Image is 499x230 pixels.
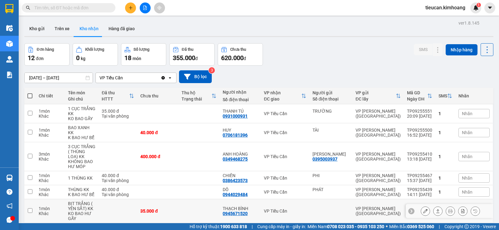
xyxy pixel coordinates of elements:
span: món [133,56,141,61]
div: 1 món [39,128,62,133]
th: Toggle SortBy [261,88,309,104]
div: HUY [223,128,258,133]
div: ver 1.8.145 [458,20,479,26]
div: K BAO HƯ BỂ [68,135,95,140]
span: file-add [143,6,147,10]
button: Chưa thu620.000đ [218,43,263,66]
button: caret-down [484,2,495,13]
div: VP Tiểu Cần [264,130,306,135]
div: 1 [438,154,452,159]
div: Đã thu [102,90,129,95]
span: | [439,223,440,230]
span: caret-down [487,5,493,11]
span: Cung cấp máy in - giấy in: [257,223,306,230]
div: 1 THÙNG KK [68,176,95,181]
div: 40.000 đ [140,130,175,135]
div: TP09255500 [407,128,432,133]
div: 1 [438,130,452,135]
div: Ghi chú [68,96,95,101]
div: Khối lượng [85,47,104,52]
div: VP gửi [356,90,396,95]
div: 15:37 [DATE] [407,178,432,183]
div: THANH TÚ [223,109,258,114]
div: ĐC giao [264,96,301,101]
div: VP Tiểu Cần [99,75,123,81]
button: Kho nhận [75,21,104,36]
span: plus [128,6,133,10]
strong: 1900 633 818 [220,224,247,229]
img: solution-icon [6,72,13,78]
div: 14:11 [DATE] [407,192,432,197]
div: 40.000 đ [102,187,134,192]
div: DÔ [223,187,258,192]
div: Chi tiết [39,93,62,98]
div: 20:09 [DATE] [407,114,432,119]
div: Chưa thu [140,93,175,98]
span: Hỗ trợ kỹ thuật: [190,223,247,230]
div: TP09255467 [407,173,432,178]
div: KHÔNG BAO HƯ MÓP [68,159,95,169]
div: TÀI [312,128,349,133]
svg: open [167,75,172,80]
th: Toggle SortBy [352,88,404,104]
div: PHÁT [312,187,349,192]
button: file-add [140,2,151,13]
div: 1 [438,176,452,181]
div: Khác [39,133,62,138]
img: warehouse-icon [6,56,13,63]
div: Nhãn [458,93,490,98]
th: Toggle SortBy [178,88,220,104]
div: 16:52 [DATE] [407,133,432,138]
div: THẠCH BÌNH [223,206,258,211]
div: VP nhận [264,90,301,95]
div: Tại văn phòng [102,178,134,183]
span: Miền Bắc [389,223,434,230]
div: VP [PERSON_NAME] ([GEOGRAPHIC_DATA]) [356,109,401,119]
th: Toggle SortBy [435,88,455,104]
input: Select a date range. [25,73,93,83]
div: THÙNG KK [68,187,95,192]
img: icon-new-feature [473,5,479,11]
button: Bộ lọc [179,70,212,83]
div: Người nhận [223,90,258,95]
div: PHI [312,173,349,178]
button: Khối lượng0kg [73,43,118,66]
div: Khác [39,192,62,197]
div: HTTT [102,96,129,101]
button: Đã thu355.000đ [169,43,215,66]
span: Nhãn [462,190,472,195]
span: | [252,223,253,230]
div: VP Tiểu Cần [264,111,306,116]
button: Trên xe [50,21,75,36]
div: 0706181396 [223,133,248,138]
div: VP Tiểu Cần [264,190,306,195]
button: aim [154,2,165,13]
sup: 3 [209,67,215,73]
div: Tên món [68,90,95,95]
span: 355.000 [173,54,195,62]
div: ĐC lấy [356,96,396,101]
img: warehouse-icon [6,25,13,31]
div: 1 CỤC TRẮNG KK [68,106,95,116]
strong: 0708 023 035 - 0935 103 250 [327,224,384,229]
div: Khác [39,157,62,162]
div: Đã thu [182,47,193,52]
span: Nhãn [462,111,472,116]
div: VP [PERSON_NAME] ([GEOGRAPHIC_DATA]) [356,128,401,138]
div: 0944029484 [223,192,248,197]
span: 12 [28,54,35,62]
div: 1 [438,111,452,116]
div: 35.000 đ [140,209,175,214]
div: ANH HOÀNG [223,152,258,157]
div: Mã GD [407,90,427,95]
button: Đơn hàng12đơn [24,43,70,66]
button: Hàng đã giao [104,21,140,36]
span: aim [157,6,162,10]
div: CHIẾN [223,173,258,178]
span: 1 [477,3,480,7]
div: VP [PERSON_NAME] ([GEOGRAPHIC_DATA]) [356,173,401,183]
div: CHU NGUYỄN [312,152,349,157]
div: 0945671520 [223,211,248,216]
div: TP09255439 [407,187,432,192]
div: 400.000 đ [140,154,175,159]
